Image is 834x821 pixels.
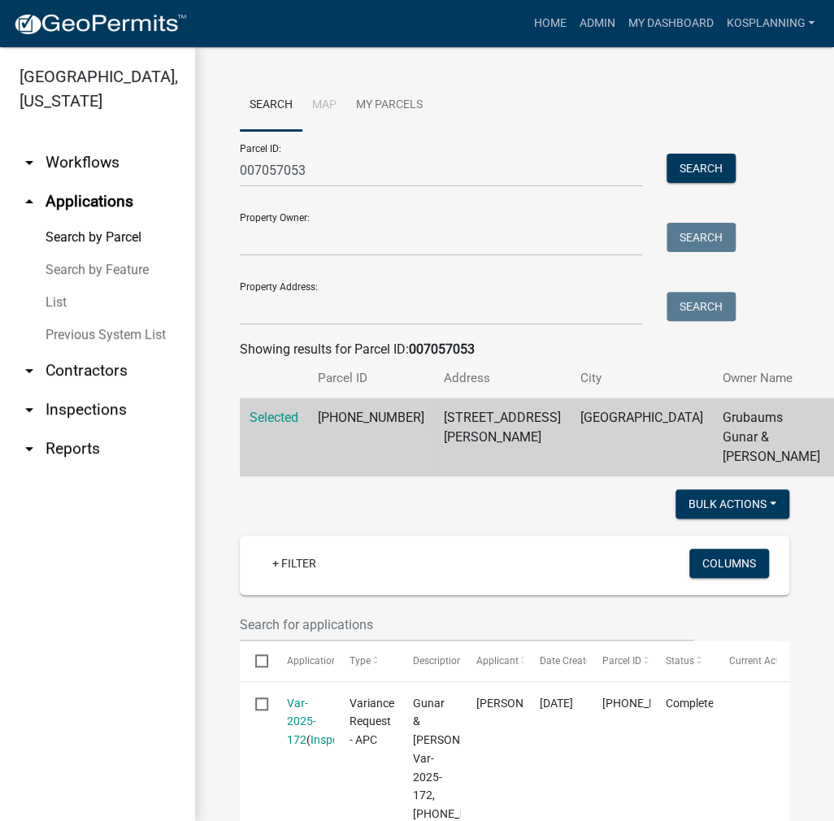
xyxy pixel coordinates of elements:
button: Search [667,223,736,252]
span: Application Number [287,655,376,667]
a: kosplanning [719,8,821,39]
i: arrow_drop_down [20,439,39,458]
button: Bulk Actions [675,489,789,519]
td: [PHONE_NUMBER] [308,398,434,477]
span: Current Activity [728,655,796,667]
datatable-header-cell: Current Activity [713,641,776,680]
datatable-header-cell: Type [334,641,397,680]
i: arrow_drop_down [20,361,39,380]
td: Grubaums Gunar & [PERSON_NAME] [713,398,830,477]
span: Applicant [476,655,519,667]
a: Home [527,8,572,39]
span: Completed [666,697,720,710]
div: Showing results for Parcel ID: [240,340,789,359]
datatable-header-cell: Date Created [523,641,587,680]
a: + Filter [259,549,329,578]
span: Date Created [539,655,596,667]
span: Variance Request - APC [350,697,394,747]
span: Status [666,655,694,667]
button: Search [667,154,736,183]
datatable-header-cell: Application Number [271,641,334,680]
button: Search [667,292,736,321]
strong: 007057053 [409,341,475,357]
span: Type [350,655,371,667]
th: Parcel ID [308,359,434,397]
a: Search [240,80,302,132]
a: Inspections [311,733,369,746]
button: Columns [689,549,769,578]
span: Amy Troyer [476,697,563,710]
i: arrow_drop_up [20,192,39,211]
datatable-header-cell: Status [650,641,714,680]
a: My Parcels [346,80,432,132]
datatable-header-cell: Applicant [460,641,523,680]
div: ( ) [287,694,319,749]
span: 007-057-053 [602,697,698,710]
i: arrow_drop_down [20,153,39,172]
datatable-header-cell: Parcel ID [587,641,650,680]
span: 06/11/2025 [539,697,572,710]
a: Selected [250,410,298,425]
span: Parcel ID [602,655,641,667]
datatable-header-cell: Select [240,641,271,680]
td: [GEOGRAPHIC_DATA] [571,398,713,477]
span: Description [413,655,463,667]
i: arrow_drop_down [20,400,39,419]
th: Owner Name [713,359,830,397]
th: City [571,359,713,397]
a: Admin [572,8,621,39]
a: Var-2025-172 [287,697,316,747]
datatable-header-cell: Description [397,641,461,680]
input: Search for applications [240,608,693,641]
td: [STREET_ADDRESS][PERSON_NAME] [434,398,571,477]
a: My Dashboard [621,8,719,39]
th: Address [434,359,571,397]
